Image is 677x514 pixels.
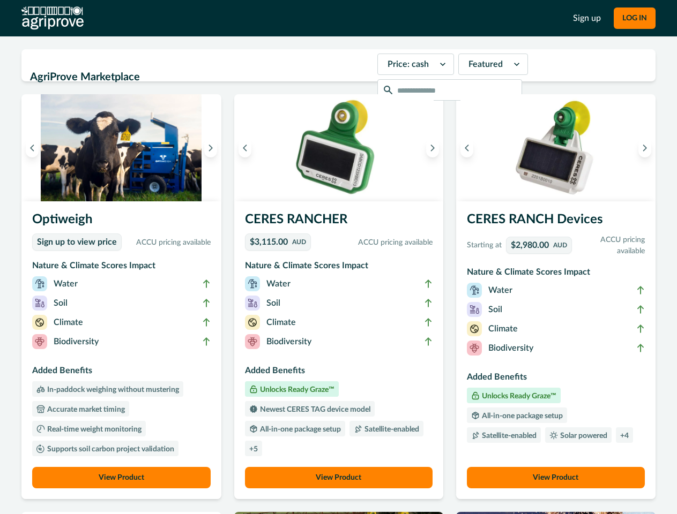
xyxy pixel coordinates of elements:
button: Next image [426,138,439,157]
p: In-paddock weighing without mustering [45,386,179,394]
button: View Product [245,467,433,488]
p: Accurate market timing [45,406,125,413]
p: Biodiversity [266,335,311,348]
p: AUD [292,239,306,245]
p: $2,980.00 [511,241,549,250]
h3: Nature & Climate Scores Impact [32,259,211,276]
p: All-in-one package setup [258,426,341,433]
button: Previous image [239,138,251,157]
p: ACCU pricing available [126,237,211,248]
h3: Nature & Climate Scores Impact [245,259,433,276]
p: Soil [488,303,502,316]
p: AUD [553,242,567,248]
button: Next image [638,138,651,157]
p: Climate [488,322,518,335]
a: Sign up to view price [32,233,122,251]
h3: Nature & Climate Scores Impact [467,266,645,283]
h2: AgriProve Marketplace [30,67,371,87]
p: Soil [266,297,280,309]
p: Water [266,277,291,290]
p: ACCU pricing available [576,235,645,257]
button: Next image [204,138,217,157]
p: Newest CERES TAG device model [258,406,370,413]
p: Water [488,284,512,297]
h3: Added Benefits [32,364,211,381]
p: Unlocks Ready Graze™ [258,386,334,394]
p: Starting at [467,240,502,251]
button: Previous image [26,138,39,157]
h3: CERES RANCHER [245,210,433,233]
p: All-in-one package setup [480,412,563,420]
p: Supports soil carbon project validation [45,445,174,453]
p: Sign up to view price [37,237,117,247]
img: A single CERES RANCHER device [234,94,443,201]
p: Soil [54,297,68,309]
p: ACCU pricing available [315,237,433,248]
h3: Added Benefits [467,371,645,388]
p: Biodiversity [488,342,533,354]
img: A screenshot of the Ready Graze application showing a 3D map of animal positions [21,94,221,201]
p: + 4 [620,432,629,440]
img: AgriProve logo [21,6,84,30]
button: LOG IN [614,7,656,29]
p: Solar powered [558,432,607,440]
p: $3,115.00 [250,238,288,246]
p: Satellite-enabled [480,432,537,440]
button: View Product [32,467,211,488]
p: Satellite-enabled [362,426,419,433]
button: Previous image [460,138,473,157]
button: View Product [467,467,645,488]
p: + 5 [249,445,258,453]
h3: CERES RANCH Devices [467,210,645,233]
h3: Optiweigh [32,210,211,233]
p: Climate [54,316,83,329]
p: Real-time weight monitoring [45,426,142,433]
img: A single CERES RANCH device [456,94,656,201]
p: Climate [266,316,296,329]
p: Biodiversity [54,335,99,348]
a: Sign up [573,12,601,25]
p: Water [54,277,78,290]
h3: Added Benefits [245,364,433,381]
p: Unlocks Ready Graze™ [480,392,556,400]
